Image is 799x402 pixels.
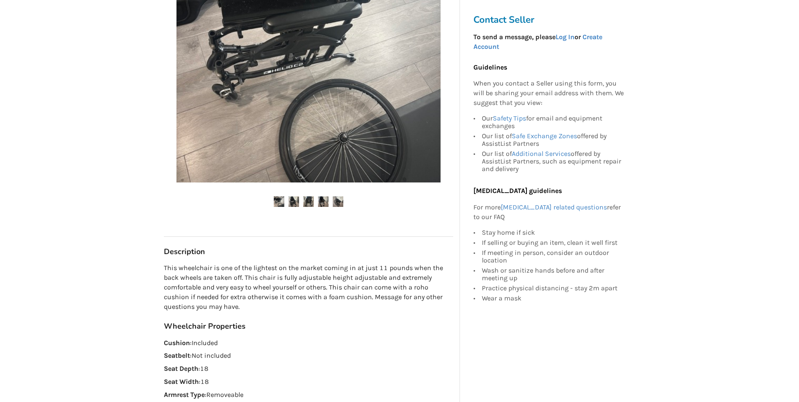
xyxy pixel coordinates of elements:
[482,283,624,293] div: Practice physical distancing - stay 2m apart
[482,115,624,131] div: Our for email and equipment exchanges
[164,322,453,331] h3: Wheelchair Properties
[164,339,190,347] strong: Cushion
[164,351,190,359] strong: Seatbelt
[473,33,602,51] strong: To send a message, please or
[303,196,314,207] img: helio c2 manual chair very very light weight -wheelchair-mobility-maple ridge-assistlist-listing
[473,63,507,71] b: Guidelines
[164,391,205,399] strong: Armrest Type
[482,265,624,283] div: Wash or sanitize hands before and after meeting up
[274,196,284,207] img: helio c2 manual chair very very light weight -wheelchair-mobility-maple ridge-assistlist-listing
[164,338,453,348] p: : Included
[493,114,526,122] a: Safety Tips
[482,229,624,238] div: Stay home if sick
[482,238,624,248] div: If selling or buying an item, clean it well first
[318,196,329,207] img: helio c2 manual chair very very light weight -wheelchair-mobility-maple ridge-assistlist-listing
[164,351,453,361] p: : Not included
[289,196,299,207] img: helio c2 manual chair very very light weight -wheelchair-mobility-maple ridge-assistlist-listing
[164,364,453,374] p: : 18
[164,390,453,400] p: : Removeable
[333,196,343,207] img: helio c2 manual chair very very light weight -wheelchair-mobility-maple ridge-assistlist-listing
[482,149,624,173] div: Our list of offered by AssistList Partners, such as equipment repair and delivery
[164,247,453,257] h3: Description
[164,378,199,386] strong: Seat Width
[482,248,624,265] div: If meeting in person, consider an outdoor location
[501,203,607,211] a: [MEDICAL_DATA] related questions
[473,14,628,26] h3: Contact Seller
[164,377,453,387] p: : 18
[164,364,198,373] strong: Seat Depth
[556,33,575,41] a: Log In
[473,187,562,195] b: [MEDICAL_DATA] guidelines
[512,132,577,140] a: Safe Exchange Zones
[164,263,453,311] p: This wheelchair is one of the lightest on the market coming in at just 11 pounds when the back wh...
[512,150,571,158] a: Additional Services
[482,131,624,149] div: Our list of offered by AssistList Partners
[473,203,624,222] p: For more refer to our FAQ
[473,79,624,108] p: When you contact a Seller using this form, you will be sharing your email address with them. We s...
[482,293,624,302] div: Wear a mask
